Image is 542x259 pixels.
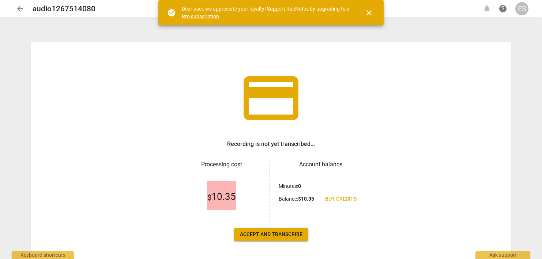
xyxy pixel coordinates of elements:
[227,140,315,148] h3: Recording is not yet transcribed...
[298,196,314,202] b: $ 10.35
[279,160,362,169] h3: Account balance
[319,193,362,206] a: Buy credits
[298,183,301,189] b: 0
[182,5,351,20] div: Dear user, we appreciate your loyalty! Support RaeNotes by upgrading to a
[207,192,236,202] span: 10.35
[180,160,263,169] h3: Processing cost
[365,8,373,17] span: close
[240,231,302,238] span: Accept and transcribe
[498,4,507,13] span: help
[360,4,378,22] button: Close
[234,228,308,241] button: Accept and transcribe
[33,4,95,13] h2: audio1267514080
[475,251,530,259] div: Ask support
[12,251,74,259] div: Keyboard shortcuts
[515,2,528,15] button: ES
[238,65,304,131] span: credit_card
[496,2,509,15] a: Help
[279,182,301,190] p: Minutes :
[207,193,211,202] span: $
[182,13,219,19] a: Pro subscription
[167,8,176,17] span: check_circle
[325,196,357,203] span: Buy credits
[279,195,314,203] p: Balance :
[16,4,25,13] span: arrow_back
